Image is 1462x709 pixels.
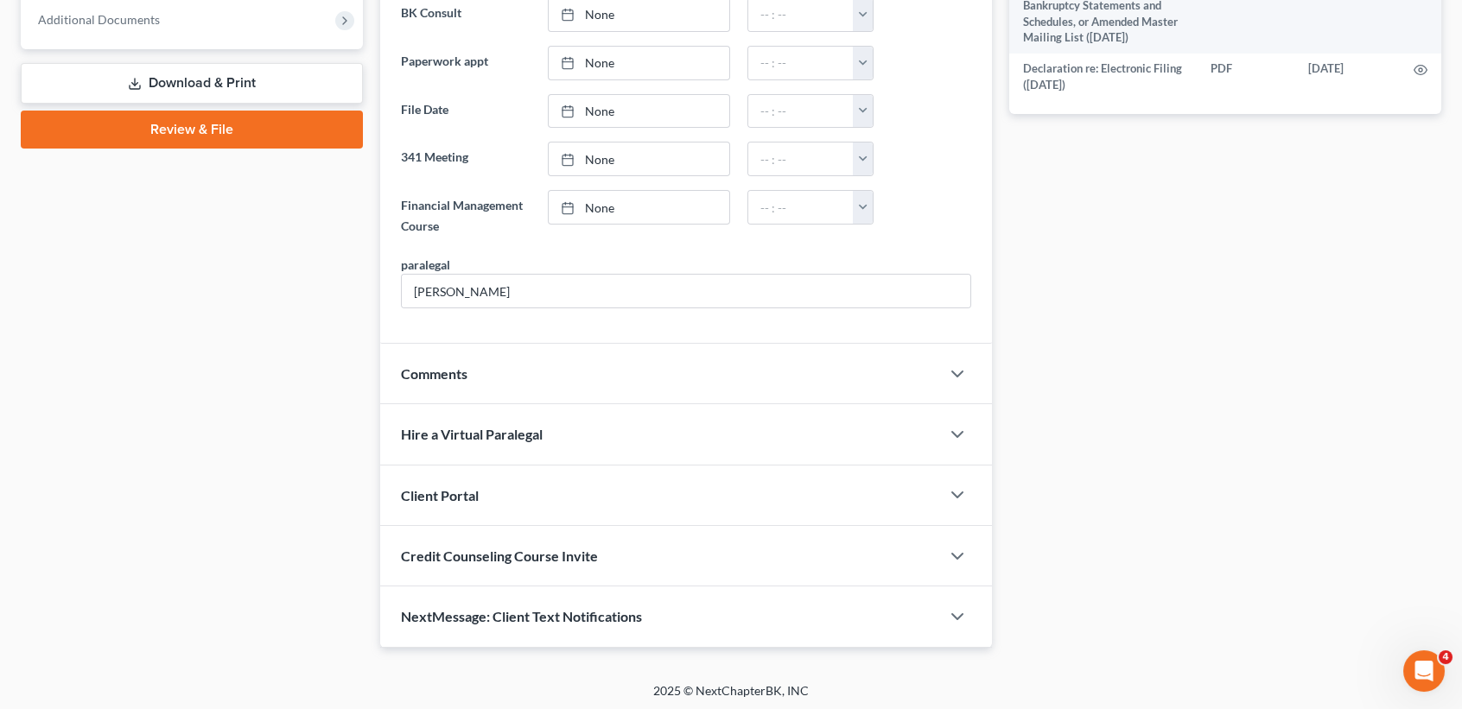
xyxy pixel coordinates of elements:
input: -- : -- [748,47,854,79]
span: Hire a Virtual Paralegal [401,426,543,442]
a: None [549,95,729,128]
label: File Date [392,94,539,129]
td: PDF [1197,54,1294,101]
a: Review & File [21,111,363,149]
a: None [549,191,729,224]
input: -- : -- [748,191,854,224]
span: Client Portal [401,487,479,503]
a: None [549,47,729,79]
input: -- : -- [748,142,854,175]
input: -- [402,275,970,307]
a: None [549,142,729,175]
td: [DATE] [1294,54,1400,101]
span: Comments [401,365,467,382]
a: Download & Print [21,63,363,104]
iframe: Intercom live chat [1403,650,1445,692]
label: 341 Meeting [392,142,539,176]
td: Declaration re: Electronic Filing ([DATE]) [1009,54,1197,101]
span: 4 [1439,650,1452,664]
span: Credit Counseling Course Invite [401,548,598,564]
div: paralegal [401,256,450,274]
label: Paperwork appt [392,46,539,80]
span: NextMessage: Client Text Notifications [401,608,642,624]
label: Financial Management Course [392,190,539,242]
input: -- : -- [748,95,854,128]
span: Additional Documents [38,12,160,27]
